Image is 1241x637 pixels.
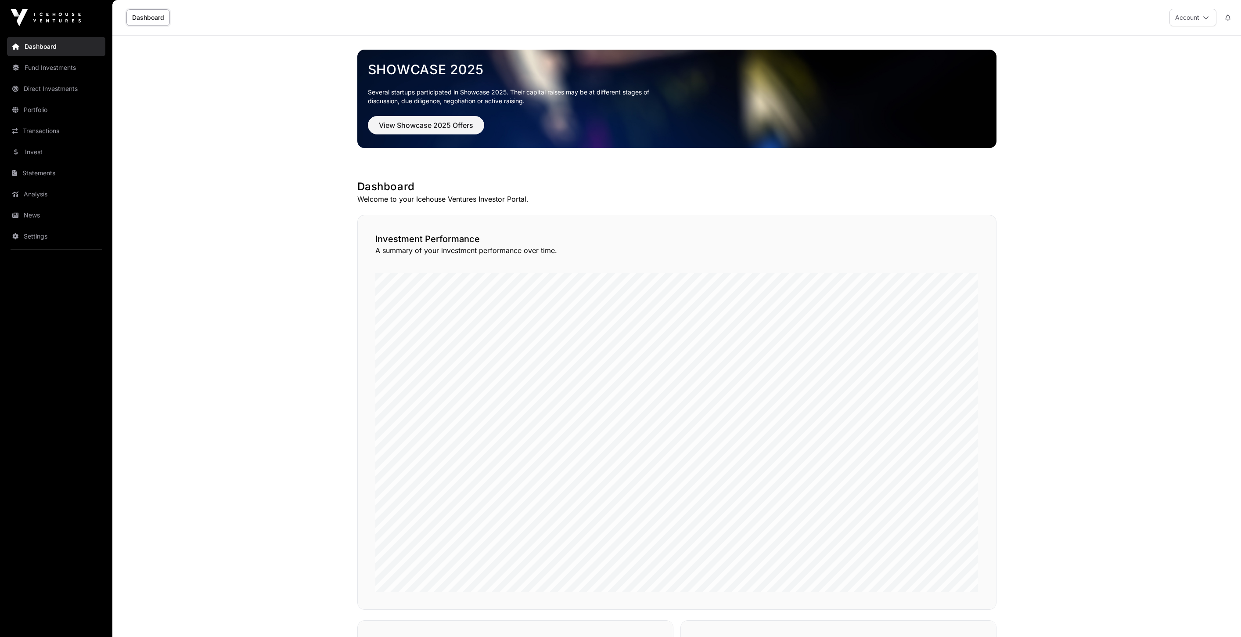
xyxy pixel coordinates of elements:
a: Dashboard [126,9,170,26]
a: Showcase 2025 [368,62,986,77]
a: News [7,206,105,225]
button: Account [1169,9,1216,26]
h1: Dashboard [357,180,996,194]
img: Showcase 2025 [357,50,996,148]
a: Dashboard [7,37,105,56]
p: Welcome to your Icehouse Ventures Investor Portal. [357,194,996,204]
h2: Investment Performance [375,233,978,245]
span: View Showcase 2025 Offers [379,120,473,130]
a: Fund Investments [7,58,105,77]
a: Portfolio [7,100,105,119]
a: Settings [7,227,105,246]
a: Invest [7,142,105,162]
a: Transactions [7,121,105,141]
p: Several startups participated in Showcase 2025. Their capital raises may be at different stages o... [368,88,663,105]
img: Icehouse Ventures Logo [11,9,81,26]
a: Statements [7,163,105,183]
a: Analysis [7,185,105,204]
button: View Showcase 2025 Offers [368,116,484,134]
a: View Showcase 2025 Offers [368,125,484,134]
p: A summary of your investment performance over time. [375,245,978,256]
a: Direct Investments [7,79,105,98]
